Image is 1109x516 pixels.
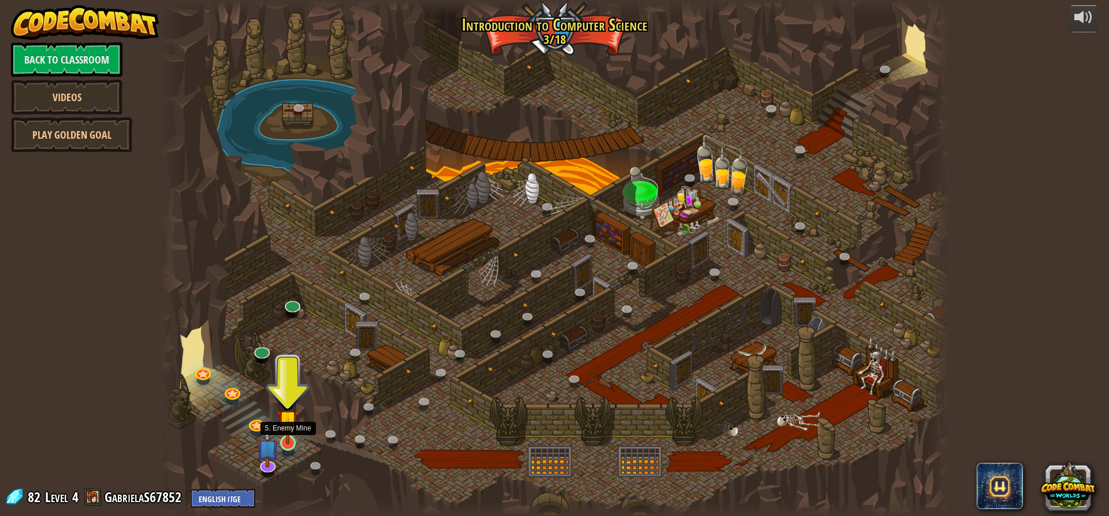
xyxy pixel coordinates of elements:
[45,488,68,507] span: Level
[11,42,122,77] a: Back to Classroom
[28,488,44,506] span: 82
[1069,5,1098,32] button: Adjust volume
[11,117,132,152] a: Play Golden Goal
[105,488,185,506] a: GabrielaS67852
[277,396,298,444] img: level-banner-started.png
[11,80,122,114] a: Videos
[256,428,280,467] img: level-banner-unstarted-subscriber.png
[72,488,79,506] span: 4
[11,5,159,40] img: CodeCombat - Learn how to code by playing a game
